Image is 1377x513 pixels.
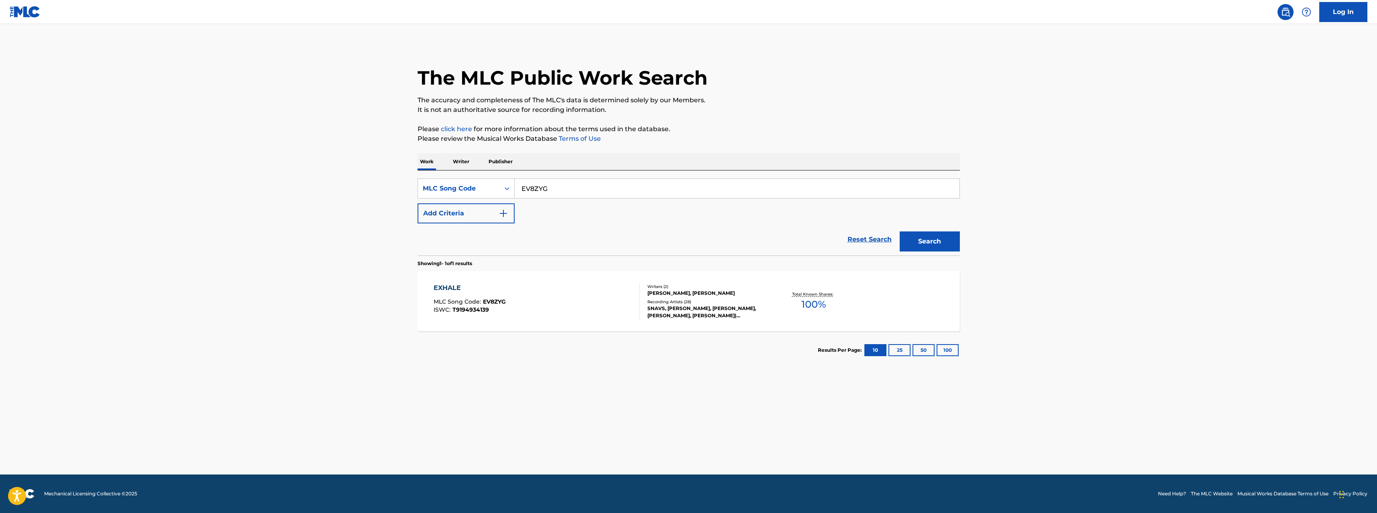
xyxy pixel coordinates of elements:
p: The accuracy and completeness of The MLC's data is determined solely by our Members. [418,95,960,105]
div: Writers ( 2 ) [647,284,769,290]
a: Musical Works Database Terms of Use [1237,490,1328,497]
button: 10 [864,344,886,356]
button: 50 [913,344,935,356]
h1: The MLC Public Work Search [418,66,708,90]
a: EXHALEMLC Song Code:EV8ZYGISWC:T9194934139Writers (2)[PERSON_NAME], [PERSON_NAME]Recording Artist... [418,271,960,331]
span: 100 % [801,297,826,312]
div: [PERSON_NAME], [PERSON_NAME] [647,290,769,297]
img: MLC Logo [10,6,41,18]
p: Total Known Shares: [792,291,835,297]
p: Please review the Musical Works Database [418,134,960,144]
p: Work [418,153,436,170]
button: 25 [888,344,911,356]
span: T9194934139 [452,306,489,313]
button: Add Criteria [418,203,515,223]
p: Publisher [486,153,515,170]
img: logo [10,489,34,499]
form: Search Form [418,178,960,255]
a: The MLC Website [1191,490,1233,497]
p: Results Per Page: [818,347,864,354]
a: Privacy Policy [1333,490,1367,497]
a: Reset Search [844,231,896,248]
img: search [1281,7,1290,17]
div: MLC Song Code [423,184,495,193]
p: Writer [450,153,472,170]
p: It is not an authoritative source for recording information. [418,105,960,115]
div: Recording Artists ( 28 ) [647,299,769,305]
a: Log In [1319,2,1367,22]
a: click here [441,125,472,133]
img: help [1302,7,1311,17]
p: Please for more information about the terms used in the database. [418,124,960,134]
button: Search [900,231,960,251]
div: Drag [1339,483,1344,507]
div: SNAVS, [PERSON_NAME], [PERSON_NAME], [PERSON_NAME], [PERSON_NAME]|[PERSON_NAME], [PERSON_NAME], [... [647,305,769,319]
a: Public Search [1278,4,1294,20]
div: EXHALE [434,283,506,293]
span: EV8ZYG [483,298,506,305]
span: ISWC : [434,306,452,313]
div: Help [1298,4,1314,20]
a: Terms of Use [557,135,601,142]
p: Showing 1 - 1 of 1 results [418,260,472,267]
a: Need Help? [1158,490,1186,497]
iframe: Chat Widget [1337,474,1377,513]
button: 100 [937,344,959,356]
span: MLC Song Code : [434,298,483,305]
span: Mechanical Licensing Collective © 2025 [44,490,137,497]
img: 9d2ae6d4665cec9f34b9.svg [499,209,508,218]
